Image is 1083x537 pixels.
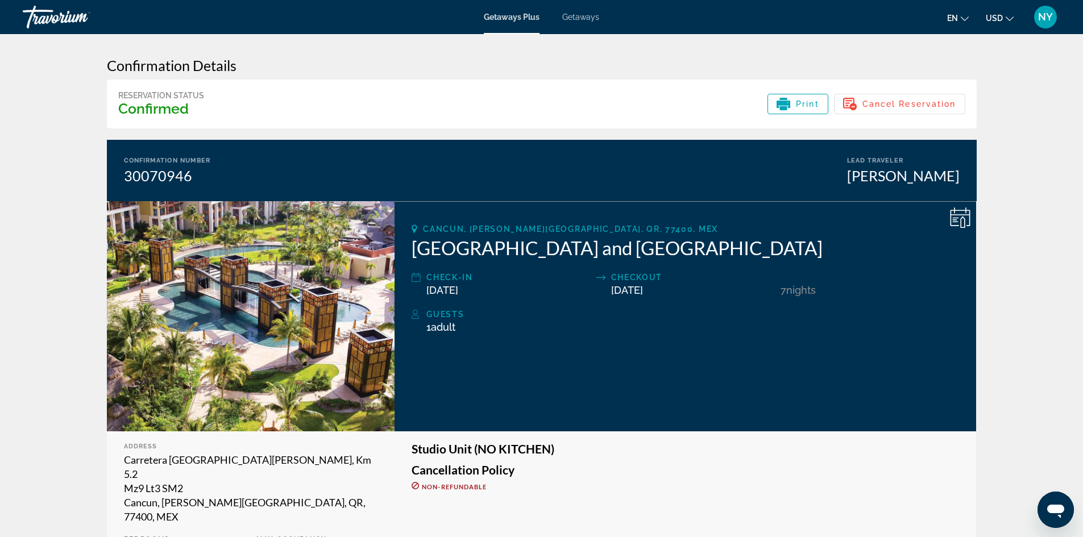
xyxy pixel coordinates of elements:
[124,443,378,450] div: Address
[107,57,977,74] h3: Confirmation Details
[431,321,455,333] span: Adult
[118,100,204,117] h3: Confirmed
[947,10,969,26] button: Change language
[1038,11,1053,23] span: NY
[426,307,959,321] div: Guests
[422,483,487,490] span: Non-refundable
[781,284,786,296] span: 7
[484,13,540,22] a: Getaways Plus
[426,321,455,333] span: 1
[426,284,458,296] span: [DATE]
[118,91,204,100] div: Reservation Status
[1031,5,1060,29] button: User Menu
[412,236,959,259] h2: [GEOGRAPHIC_DATA] and [GEOGRAPHIC_DATA]
[947,14,958,23] span: en
[862,99,956,109] span: Cancel Reservation
[847,167,960,184] div: [PERSON_NAME]
[412,464,959,476] h3: Cancellation Policy
[986,10,1014,26] button: Change currency
[767,94,828,114] button: Print
[986,14,1003,23] span: USD
[562,13,599,22] a: Getaways
[834,94,965,114] button: Cancel Reservation
[412,443,959,455] h3: Studio Unit (NO KITCHEN)
[423,224,718,234] span: Cancun, [PERSON_NAME][GEOGRAPHIC_DATA], QR, 77400, MEX
[426,270,590,284] div: Check-In
[786,284,816,296] span: Nights
[847,157,960,164] div: Lead Traveler
[124,167,211,184] div: 30070946
[611,284,643,296] span: [DATE]
[124,157,211,164] div: Confirmation Number
[834,96,965,109] a: Cancel Reservation
[796,99,819,109] span: Print
[611,270,775,284] div: Checkout
[124,453,378,524] div: Carretera [GEOGRAPHIC_DATA][PERSON_NAME], Km 5.2 Mz9 Lt3 SM2 Cancun, [PERSON_NAME][GEOGRAPHIC_DAT...
[1038,492,1074,528] iframe: Button to launch messaging window
[23,2,136,32] a: Travorium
